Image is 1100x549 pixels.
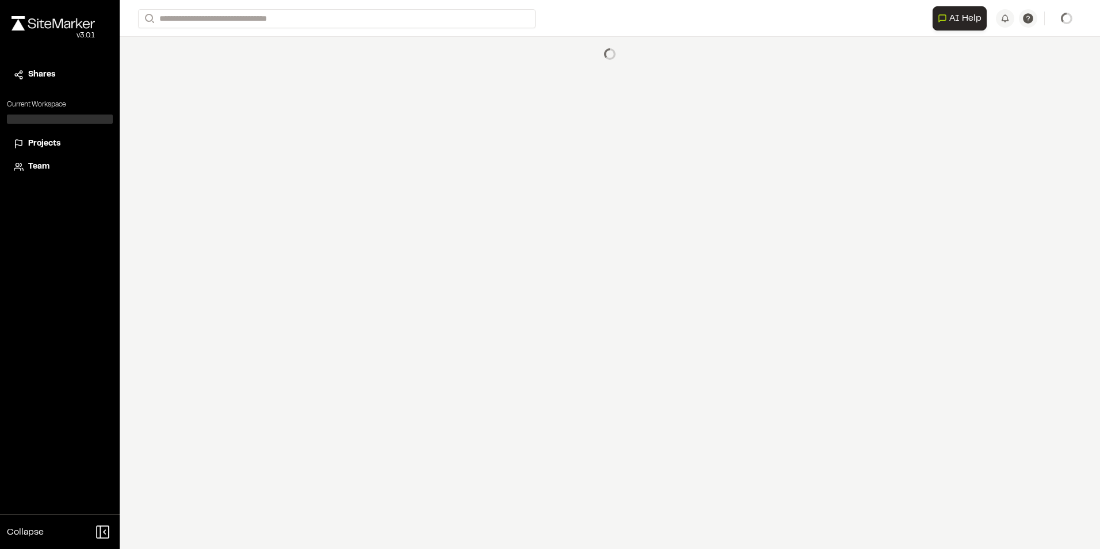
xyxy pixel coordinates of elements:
[138,9,159,28] button: Search
[14,68,106,81] a: Shares
[7,525,44,539] span: Collapse
[7,100,113,110] p: Current Workspace
[28,68,55,81] span: Shares
[28,161,49,173] span: Team
[12,30,95,41] div: Oh geez...please don't...
[12,16,95,30] img: rebrand.png
[14,161,106,173] a: Team
[28,138,60,150] span: Projects
[949,12,981,25] span: AI Help
[14,138,106,150] a: Projects
[933,6,991,30] div: Open AI Assistant
[933,6,987,30] button: Open AI Assistant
